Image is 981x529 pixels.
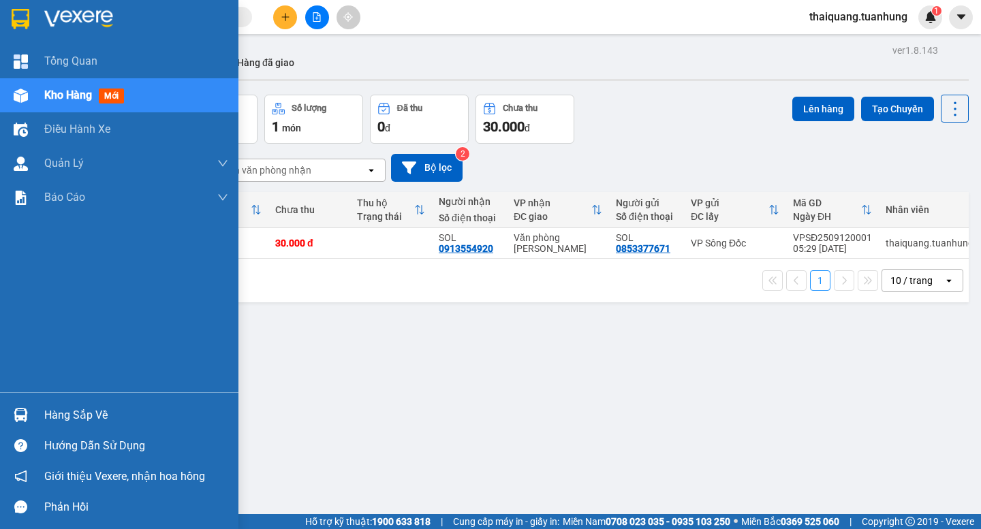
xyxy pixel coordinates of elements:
[292,103,326,113] div: Số lượng
[525,123,530,133] span: đ
[616,197,677,208] div: Người gửi
[281,12,290,22] span: plus
[312,12,322,22] span: file-add
[514,197,591,208] div: VP nhận
[691,238,779,249] div: VP Sông Đốc
[503,103,538,113] div: Chưa thu
[305,514,431,529] span: Hỗ trợ kỹ thuật:
[786,192,879,228] th: Toggle SortBy
[372,516,431,527] strong: 1900 633 818
[793,197,861,208] div: Mã GD
[483,118,525,135] span: 30.000
[734,519,738,524] span: ⚪️
[792,97,854,121] button: Lên hàng
[44,155,84,172] span: Quản Lý
[924,11,937,23] img: icon-new-feature
[357,211,414,222] div: Trạng thái
[44,121,110,138] span: Điều hành xe
[514,232,602,254] div: Văn phòng [PERSON_NAME]
[217,158,228,169] span: down
[793,243,872,254] div: 05:29 [DATE]
[14,157,28,171] img: warehouse-icon
[44,189,85,206] span: Báo cáo
[616,232,677,243] div: SOL
[99,89,124,103] span: mới
[44,52,97,69] span: Tổng Quan
[78,33,89,44] span: environment
[616,243,670,254] div: 0853377671
[793,232,872,243] div: VPSĐ2509120001
[476,95,574,144] button: Chưa thu30.000đ
[441,514,443,529] span: |
[563,514,730,529] span: Miền Nam
[275,238,343,249] div: 30.000 đ
[741,514,839,529] span: Miền Bắc
[949,5,973,29] button: caret-down
[275,204,343,215] div: Chưa thu
[514,211,591,222] div: ĐC giao
[14,191,28,205] img: solution-icon
[385,123,390,133] span: đ
[14,89,28,103] img: warehouse-icon
[343,12,353,22] span: aim
[905,517,915,526] span: copyright
[226,46,305,79] button: Hàng đã giao
[890,274,933,287] div: 10 / trang
[798,8,918,25] span: thaiquang.tuanhung
[955,11,967,23] span: caret-down
[932,6,941,16] sup: 1
[377,118,385,135] span: 0
[14,470,27,483] span: notification
[44,89,92,101] span: Kho hàng
[44,405,228,426] div: Hàng sắp về
[453,514,559,529] span: Cung cấp máy in - giấy in:
[439,232,500,243] div: SOL
[439,243,493,254] div: 0913554920
[456,147,469,161] sup: 2
[934,6,939,16] span: 1
[691,211,768,222] div: ĐC lấy
[350,192,432,228] th: Toggle SortBy
[14,408,28,422] img: warehouse-icon
[44,497,228,517] div: Phản hồi
[810,270,830,291] button: 1
[606,516,730,527] strong: 0708 023 035 - 0935 103 250
[357,197,414,208] div: Thu hộ
[273,5,297,29] button: plus
[439,212,500,223] div: Số điện thoại
[217,192,228,203] span: down
[78,9,193,26] b: [PERSON_NAME]
[12,9,29,29] img: logo-vxr
[6,30,260,47] li: 85 [PERSON_NAME]
[781,516,839,527] strong: 0369 525 060
[366,165,377,176] svg: open
[861,97,934,121] button: Tạo Chuyến
[886,238,974,249] div: thaiquang.tuanhung
[616,211,677,222] div: Số điện thoại
[691,197,768,208] div: VP gửi
[507,192,609,228] th: Toggle SortBy
[886,204,974,215] div: Nhân viên
[6,47,260,64] li: 02839.63.63.63
[305,5,329,29] button: file-add
[14,54,28,69] img: dashboard-icon
[439,196,500,207] div: Người nhận
[44,436,228,456] div: Hướng dẫn sử dụng
[44,468,205,485] span: Giới thiệu Vexere, nhận hoa hồng
[370,95,469,144] button: Đã thu0đ
[684,192,786,228] th: Toggle SortBy
[78,50,89,61] span: phone
[217,163,311,177] div: Chọn văn phòng nhận
[337,5,360,29] button: aim
[397,103,422,113] div: Đã thu
[264,95,363,144] button: Số lượng1món
[391,154,463,182] button: Bộ lọc
[944,275,954,286] svg: open
[6,85,163,108] b: GỬI : VP Sông Đốc
[14,500,27,513] span: message
[14,123,28,137] img: warehouse-icon
[272,118,279,135] span: 1
[793,211,861,222] div: Ngày ĐH
[282,123,301,133] span: món
[850,514,852,529] span: |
